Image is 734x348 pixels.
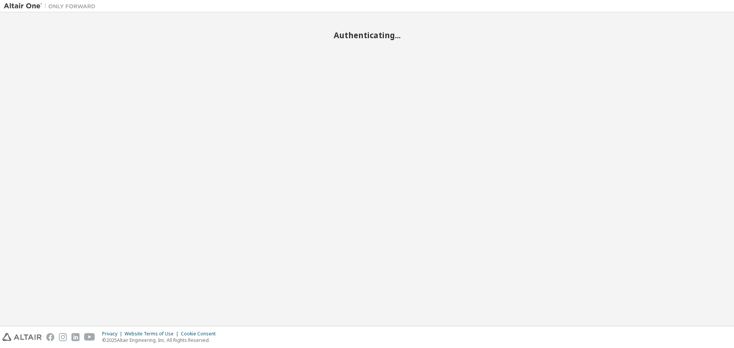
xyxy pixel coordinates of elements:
img: linkedin.svg [71,333,80,341]
div: Website Terms of Use [125,331,181,337]
p: © 2025 Altair Engineering, Inc. All Rights Reserved. [102,337,220,343]
img: Altair One [4,2,99,10]
img: instagram.svg [59,333,67,341]
img: youtube.svg [84,333,95,341]
div: Cookie Consent [181,331,220,337]
h2: Authenticating... [4,30,730,40]
img: altair_logo.svg [2,333,42,341]
img: facebook.svg [46,333,54,341]
div: Privacy [102,331,125,337]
